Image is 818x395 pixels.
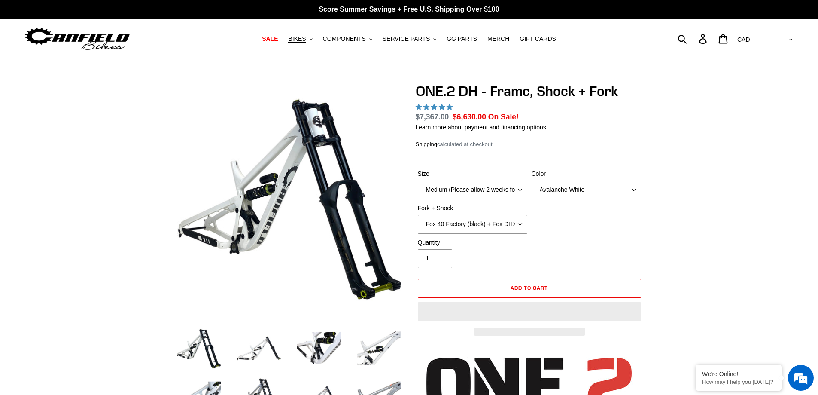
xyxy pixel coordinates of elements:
[511,285,548,291] span: Add to cart
[520,35,556,43] span: GIFT CARDS
[447,35,477,43] span: GG PARTS
[177,85,401,309] img: ONE.2 DH - Frame, Shock + Fork
[416,141,438,148] a: Shipping
[416,83,643,99] h1: ONE.2 DH - Frame, Shock + Fork
[383,35,430,43] span: SERVICE PARTS
[258,33,282,45] a: SALE
[416,124,546,131] a: Learn more about payment and financing options
[175,325,222,372] img: Load image into Gallery viewer, ONE.2 DH - Frame, Shock + Fork
[235,325,283,372] img: Load image into Gallery viewer, ONE.2 DH - Frame, Shock + Fork
[416,140,643,149] div: calculated at checkout.
[418,238,527,247] label: Quantity
[532,169,641,178] label: Color
[418,279,641,298] button: Add to cart
[682,29,704,48] input: Search
[418,169,527,178] label: Size
[295,325,343,372] img: Load image into Gallery viewer, ONE.2 DH - Frame, Shock + Fork
[418,204,527,213] label: Fork + Shock
[487,35,509,43] span: MERCH
[24,25,131,52] img: Canfield Bikes
[284,33,316,45] button: BIKES
[323,35,366,43] span: COMPONENTS
[483,33,514,45] a: MERCH
[319,33,377,45] button: COMPONENTS
[702,371,775,377] div: We're Online!
[702,379,775,385] p: How may I help you today?
[356,325,403,372] img: Load image into Gallery viewer, ONE.2 DH - Frame, Shock + Fork
[262,35,278,43] span: SALE
[416,104,454,110] span: 5.00 stars
[488,111,519,122] span: On Sale!
[453,113,486,121] span: $6,630.00
[288,35,306,43] span: BIKES
[442,33,481,45] a: GG PARTS
[515,33,560,45] a: GIFT CARDS
[378,33,441,45] button: SERVICE PARTS
[416,113,449,121] s: $7,367.00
